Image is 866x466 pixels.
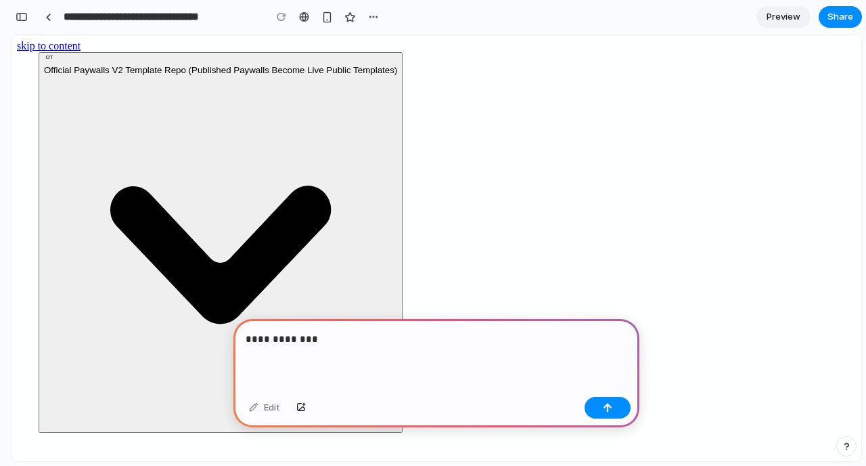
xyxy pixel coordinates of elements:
button: Official Paywalls V2 Template Repo (Published Paywalls Become Live Public Templates)Official Payw... [27,18,391,398]
a: Preview [756,6,811,28]
svg: Home [5,373,27,394]
span: Preview [767,10,800,24]
div: OT [32,20,43,30]
span: Share [827,10,853,24]
button: Share [819,6,862,28]
div: Official Paywalls V2 Template Repo (Published Paywalls Become Live Public Templates) [32,30,386,41]
a: skip to content [5,5,69,17]
a: Home [5,385,27,396]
